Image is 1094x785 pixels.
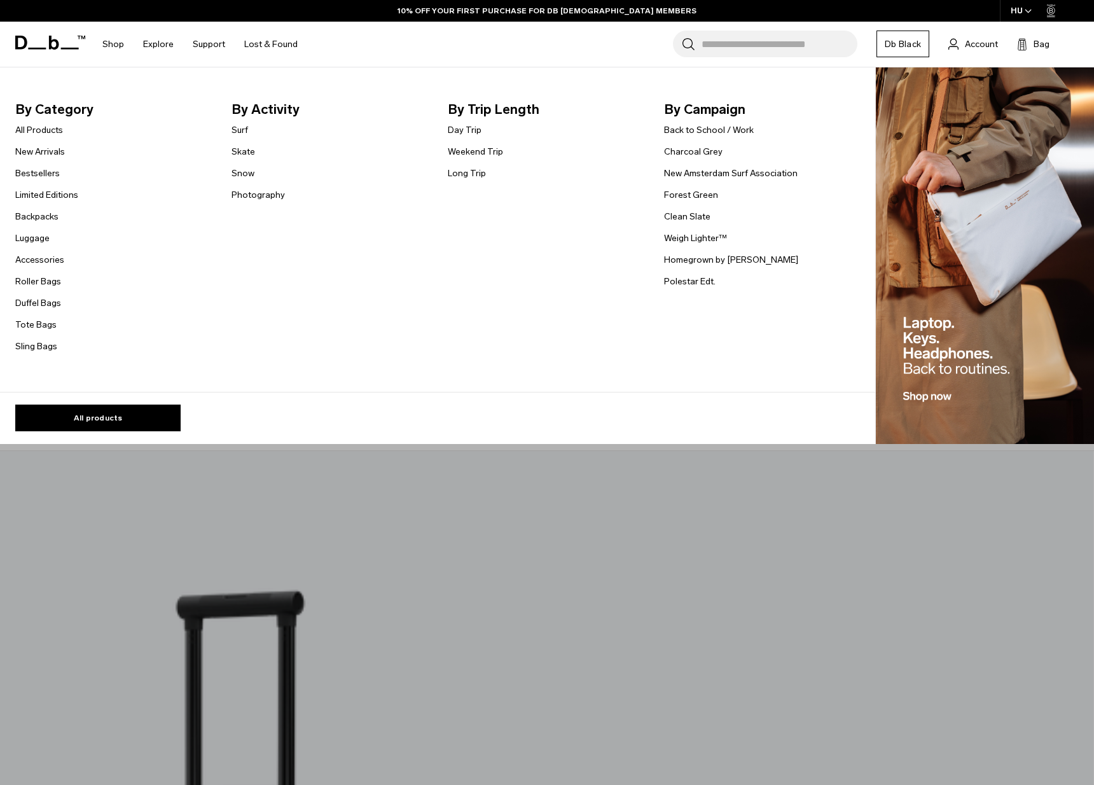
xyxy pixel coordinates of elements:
[15,340,57,353] a: Sling Bags
[15,296,61,310] a: Duffel Bags
[232,145,255,158] a: Skate
[232,123,248,137] a: Surf
[93,22,307,67] nav: Main Navigation
[664,123,754,137] a: Back to School / Work
[15,232,50,245] a: Luggage
[664,253,798,267] a: Homegrown by [PERSON_NAME]
[15,318,57,331] a: Tote Bags
[664,145,723,158] a: Charcoal Grey
[965,38,998,51] span: Account
[15,253,64,267] a: Accessories
[448,99,644,120] span: By Trip Length
[15,145,65,158] a: New Arrivals
[398,5,696,17] a: 10% OFF YOUR FIRST PURCHASE FOR DB [DEMOGRAPHIC_DATA] MEMBERS
[448,167,486,180] a: Long Trip
[448,123,481,137] a: Day Trip
[15,188,78,202] a: Limited Editions
[1034,38,1049,51] span: Bag
[232,167,254,180] a: Snow
[448,145,503,158] a: Weekend Trip
[664,167,798,180] a: New Amsterdam Surf Association
[15,99,211,120] span: By Category
[664,188,718,202] a: Forest Green
[15,405,181,431] a: All products
[244,22,298,67] a: Lost & Found
[102,22,124,67] a: Shop
[232,188,285,202] a: Photography
[664,99,860,120] span: By Campaign
[15,167,60,180] a: Bestsellers
[876,31,929,57] a: Db Black
[15,210,59,223] a: Backpacks
[948,36,998,52] a: Account
[193,22,225,67] a: Support
[143,22,174,67] a: Explore
[1017,36,1049,52] button: Bag
[232,99,427,120] span: By Activity
[664,275,716,288] a: Polestar Edt.
[664,232,727,245] a: Weigh Lighter™
[664,210,710,223] a: Clean Slate
[15,123,63,137] a: All Products
[876,67,1094,445] img: Db
[15,275,61,288] a: Roller Bags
